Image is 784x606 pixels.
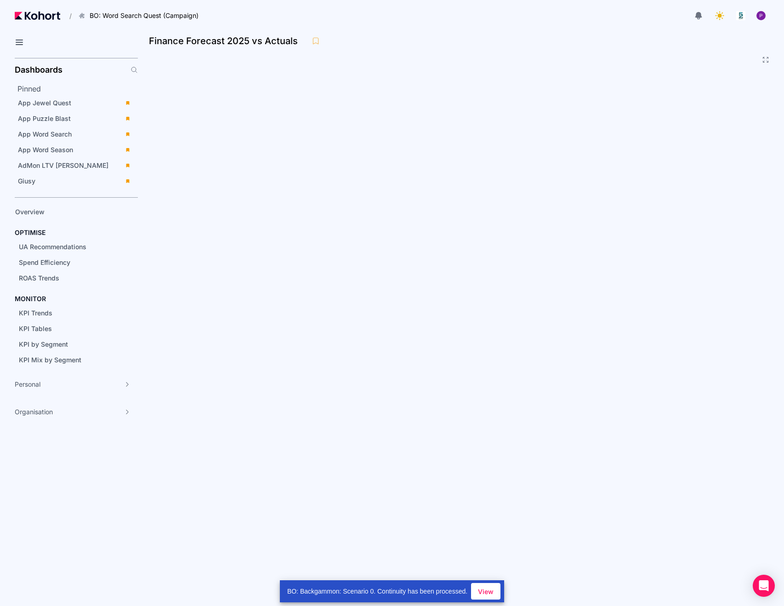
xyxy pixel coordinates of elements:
[18,130,72,138] span: App Word Search
[19,243,86,251] span: UA Recommendations
[16,240,122,254] a: UA Recommendations
[16,337,122,351] a: KPI by Segment
[18,177,35,185] span: Giusy
[280,580,471,602] div: BO: Backgammon: Scenario 0. Continuity has been processed.
[15,127,135,141] a: App Word Search
[736,11,745,20] img: logo_logo_images_1_20240607072359498299_20240828135028712857.jpeg
[19,309,52,317] span: KPI Trends
[15,407,53,417] span: Organisation
[15,112,135,126] a: App Puzzle Blast
[74,8,208,23] button: BO: Word Search Quest (Campaign)
[15,174,135,188] a: Giusy
[19,340,68,348] span: KPI by Segment
[19,274,59,282] span: ROAS Trends
[16,271,122,285] a: ROAS Trends
[12,205,122,219] a: Overview
[15,143,135,157] a: App Word Season
[18,114,71,122] span: App Puzzle Blast
[17,83,138,94] h2: Pinned
[15,96,135,110] a: App Jewel Quest
[753,575,775,597] div: Open Intercom Messenger
[149,36,303,46] h3: Finance Forecast 2025 vs Actuals
[16,322,122,336] a: KPI Tables
[16,256,122,269] a: Spend Efficiency
[19,325,52,332] span: KPI Tables
[15,208,45,216] span: Overview
[15,66,62,74] h2: Dashboards
[90,11,199,20] span: BO: Word Search Quest (Campaign)
[19,356,81,364] span: KPI Mix by Segment
[15,11,60,20] img: Kohort logo
[15,159,135,172] a: AdMon LTV [PERSON_NAME]
[18,99,71,107] span: App Jewel Quest
[15,228,45,237] h4: OPTIMISE
[18,161,108,169] span: AdMon LTV [PERSON_NAME]
[18,146,73,154] span: App Word Season
[16,353,122,367] a: KPI Mix by Segment
[62,11,72,21] span: /
[15,294,46,303] h4: MONITOR
[15,380,40,389] span: Personal
[762,56,769,63] button: Fullscreen
[19,258,70,266] span: Spend Efficiency
[16,306,122,320] a: KPI Trends
[478,587,494,596] span: View
[471,583,500,600] button: View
